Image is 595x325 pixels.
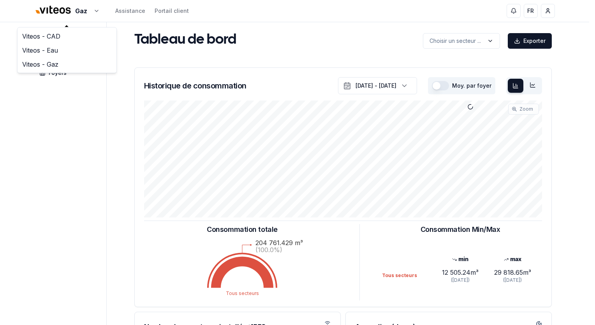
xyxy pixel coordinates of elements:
[421,224,500,235] h3: Consommation Min/Max
[434,268,486,277] div: 12 505.24 m³
[255,239,303,247] text: 204 761.429 m³
[486,255,539,263] div: max
[486,268,539,277] div: 29 818.65 m³
[486,277,539,283] div: ([DATE])
[434,255,486,263] div: min
[207,224,277,235] h3: Consommation totale
[434,277,486,283] div: ([DATE])
[226,290,259,296] text: Tous secteurs
[19,29,115,43] a: Viteos - CAD
[255,246,282,254] text: (100.0%)
[382,272,434,279] div: Tous secteurs
[519,106,533,112] span: Zoom
[19,43,115,57] a: Viteos - Eau
[19,57,115,71] a: Viteos - Gaz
